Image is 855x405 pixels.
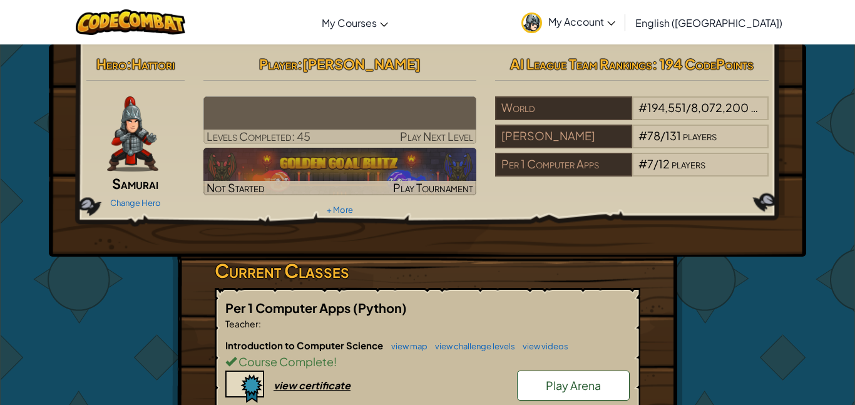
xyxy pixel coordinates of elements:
[750,100,784,115] span: players
[302,55,421,73] span: [PERSON_NAME]
[510,55,652,73] span: AI League Team Rankings
[315,6,394,39] a: My Courses
[495,153,632,177] div: Per 1 Computer Apps
[647,100,686,115] span: 194,551
[683,128,717,143] span: players
[225,371,264,403] img: certificate-icon.png
[385,341,427,351] a: view map
[516,341,568,351] a: view videos
[653,156,658,171] span: /
[353,300,407,315] span: (Python)
[131,55,175,73] span: Hattori
[546,378,601,392] span: Play Arena
[495,125,632,148] div: [PERSON_NAME]
[691,100,749,115] span: 8,072,200
[322,16,377,29] span: My Courses
[629,6,789,39] a: English ([GEOGRAPHIC_DATA])
[327,205,353,215] a: + More
[225,300,353,315] span: Per 1 Computer Apps
[225,379,351,392] a: view certificate
[638,100,647,115] span: #
[107,96,158,172] img: samurai.pose.png
[400,129,473,143] span: Play Next Level
[495,96,632,120] div: World
[203,148,477,195] img: Golden Goal
[207,129,310,143] span: Levels Completed: 45
[259,55,297,73] span: Player
[686,100,691,115] span: /
[647,128,660,143] span: 78
[215,257,640,285] h3: Current Classes
[495,136,769,151] a: [PERSON_NAME]#78/131players
[297,55,302,73] span: :
[672,156,705,171] span: players
[429,341,515,351] a: view challenge levels
[521,13,542,33] img: avatar
[76,9,185,35] img: CodeCombat logo
[665,128,681,143] span: 131
[635,16,782,29] span: English ([GEOGRAPHIC_DATA])
[126,55,131,73] span: :
[393,180,473,195] span: Play Tournament
[207,180,265,195] span: Not Started
[515,3,622,42] a: My Account
[652,55,754,73] span: : 194 CodePoints
[274,379,351,392] div: view certificate
[203,148,477,195] a: Not StartedPlay Tournament
[647,156,653,171] span: 7
[237,354,334,369] span: Course Complete
[495,165,769,179] a: Per 1 Computer Apps#7/12players
[259,318,261,329] span: :
[334,354,337,369] span: !
[548,15,615,28] span: My Account
[660,128,665,143] span: /
[638,128,647,143] span: #
[96,55,126,73] span: Hero
[495,108,769,123] a: World#194,551/8,072,200players
[110,198,161,208] a: Change Hero
[225,339,385,351] span: Introduction to Computer Science
[112,175,158,192] span: Samurai
[225,318,259,329] span: Teacher
[638,156,647,171] span: #
[203,96,477,144] a: Play Next Level
[658,156,670,171] span: 12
